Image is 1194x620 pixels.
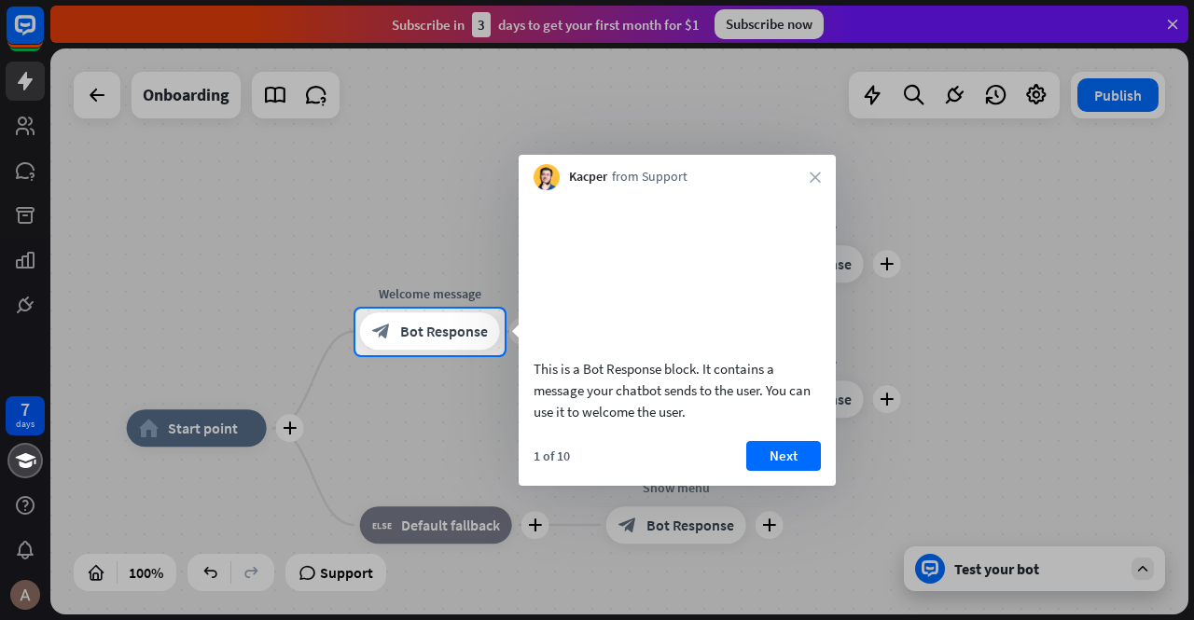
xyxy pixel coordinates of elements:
button: Next [746,441,821,471]
i: block_bot_response [372,323,391,341]
span: from Support [612,168,687,186]
i: close [810,172,821,183]
span: Kacper [569,168,607,186]
div: 1 of 10 [534,448,570,464]
span: Bot Response [400,323,488,341]
div: This is a Bot Response block. It contains a message your chatbot sends to the user. You can use i... [534,358,821,422]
